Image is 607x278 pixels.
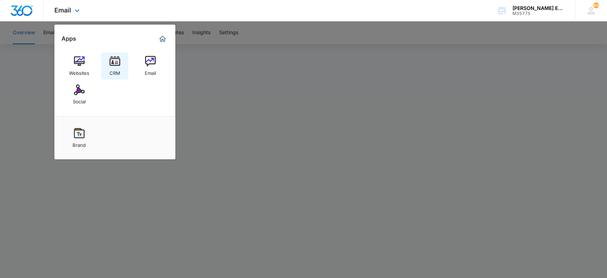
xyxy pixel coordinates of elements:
h2: Apps [62,35,76,42]
span: Email [54,6,71,14]
div: Websites [69,67,89,76]
div: account id [512,11,564,16]
a: Marketing 360® Dashboard [157,33,168,45]
a: Email [137,52,164,79]
div: notifications count [593,2,599,8]
a: Websites [66,52,93,79]
a: Brand [66,124,93,151]
div: Brand [73,139,86,148]
div: Social [73,95,86,104]
a: Social [66,81,93,108]
div: account name [512,5,564,11]
div: CRM [110,67,120,76]
a: CRM [101,52,128,79]
span: 63 [593,2,599,8]
div: Email [145,67,156,76]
